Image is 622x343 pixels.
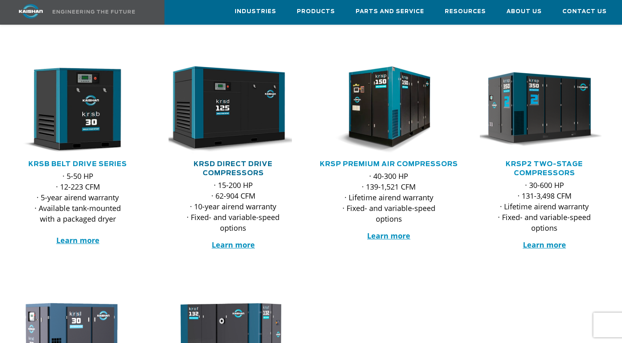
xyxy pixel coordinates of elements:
[356,7,424,16] span: Parts and Service
[496,180,592,233] p: · 30-600 HP · 131-3,498 CFM · Lifetime airend warranty · Fixed- and variable-speed options
[318,66,448,153] img: krsp150
[523,240,566,250] a: Learn more
[474,66,603,153] img: krsp350
[445,7,486,16] span: Resources
[185,180,281,233] p: · 15-200 HP · 62-904 CFM · 10-year airend warranty · Fixed- and variable-speed options
[506,161,583,176] a: KRSP2 Two-Stage Compressors
[367,231,410,241] a: Learn more
[297,7,335,16] span: Products
[235,0,276,23] a: Industries
[13,66,142,153] div: krsb30
[480,66,609,153] div: krsp350
[194,161,273,176] a: KRSD Direct Drive Compressors
[562,0,607,23] a: Contact Us
[356,0,424,23] a: Parts and Service
[212,240,255,250] a: Learn more
[445,0,486,23] a: Resources
[56,235,99,245] a: Learn more
[235,7,276,16] span: Industries
[320,161,458,167] a: KRSP Premium Air Compressors
[28,161,127,167] a: KRSB Belt Drive Series
[562,7,607,16] span: Contact Us
[30,171,126,246] p: · 5-50 HP · 12-223 CFM · 5-year airend warranty · Available tank-mounted with a packaged dryer
[7,66,136,153] img: krsb30
[162,66,292,153] img: krsd125
[169,66,298,153] div: krsd125
[506,7,542,16] span: About Us
[341,171,437,224] p: · 40-300 HP · 139-1,521 CFM · Lifetime airend warranty · Fixed- and variable-speed options
[53,10,135,14] img: Engineering the future
[297,0,335,23] a: Products
[324,66,453,153] div: krsp150
[506,0,542,23] a: About Us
